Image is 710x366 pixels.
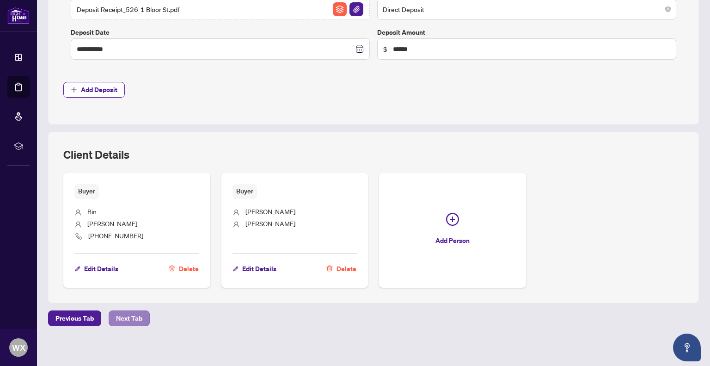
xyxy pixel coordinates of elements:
span: Direct Deposit [383,0,671,18]
button: Open asap [673,334,701,361]
img: logo [7,7,30,24]
span: Add Deposit [81,82,117,97]
h2: Client Details [63,147,129,162]
img: File Archive [333,2,347,16]
span: [PHONE_NUMBER] [88,231,143,240]
span: [PERSON_NAME] [245,219,295,228]
button: Edit Details [74,261,119,277]
span: $ [383,44,387,54]
label: Deposit Amount [377,27,676,37]
button: Add Deposit [63,82,125,98]
span: Buyer [233,184,257,199]
button: Add Person [379,173,526,287]
span: [PERSON_NAME] [87,219,137,228]
button: Edit Details [233,261,277,277]
button: Delete [326,261,357,277]
span: Deposit Receipt_526-1 Bloor St.pdf [77,4,179,14]
span: Buyer [74,184,99,199]
button: File Attachement [349,2,364,17]
span: plus-circle [446,213,459,226]
button: Delete [168,261,199,277]
span: close-circle [665,6,671,12]
span: Add Person [435,233,470,248]
button: Previous Tab [48,310,101,326]
button: Next Tab [109,310,150,326]
span: Edit Details [242,261,276,276]
span: Delete [179,261,199,276]
span: Bin [87,207,97,216]
span: WX [12,341,25,354]
label: Deposit Date [71,27,370,37]
span: Delete [337,261,356,276]
span: Next Tab [116,311,142,326]
span: Edit Details [84,261,118,276]
span: plus [71,87,77,93]
button: File Archive [332,2,347,17]
img: File Attachement [349,2,363,16]
span: Previous Tab [55,311,94,326]
span: [PERSON_NAME] [245,207,295,216]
